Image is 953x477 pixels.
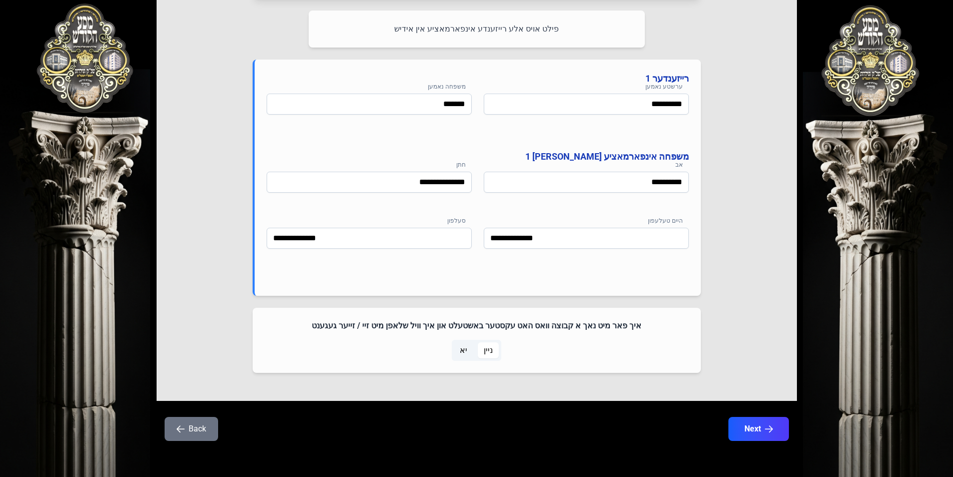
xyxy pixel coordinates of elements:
[476,340,501,361] p-togglebutton: ניין
[267,150,689,164] h4: משפחה אינפארמאציע [PERSON_NAME] 1
[321,23,633,36] p: פילט אויס אלע רייזענדע אינפארמאציע אין אידיש
[728,417,789,441] button: Next
[267,72,689,86] h4: רייזענדער 1
[484,344,493,356] span: ניין
[265,320,689,332] h4: איך פאר מיט נאך א קבוצה וואס האט עקסטער באשטעלט און איך וויל שלאפן מיט זיי / זייער געגענט
[452,340,476,361] p-togglebutton: יא
[460,344,467,356] span: יא
[165,417,218,441] button: Back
